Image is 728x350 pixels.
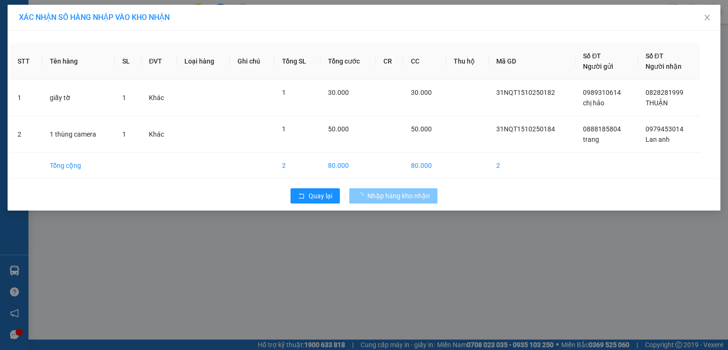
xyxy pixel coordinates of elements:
[583,89,621,96] span: 0989310614
[583,125,621,133] span: 0888185804
[489,43,575,80] th: Mã GD
[10,116,42,153] td: 2
[646,63,682,70] span: Người nhận
[19,13,170,22] span: XÁC NHẬN SỐ HÀNG NHẬP VÀO KHO NHẬN
[328,89,349,96] span: 30.000
[349,188,437,203] button: Nhập hàng kho nhận
[694,5,720,31] button: Close
[42,43,115,80] th: Tên hàng
[141,80,177,116] td: Khác
[320,43,375,80] th: Tổng cước
[403,153,446,179] td: 80.000
[583,52,601,60] span: Số ĐT
[115,43,141,80] th: SL
[282,125,286,133] span: 1
[646,136,670,143] span: Lan anh
[583,99,604,107] span: chị hảo
[583,136,599,143] span: trang
[42,80,115,116] td: giấy tờ
[403,43,446,80] th: CC
[122,130,126,138] span: 1
[42,116,115,153] td: 1 thùng camera
[703,14,711,21] span: close
[274,43,320,80] th: Tổng SL
[411,89,432,96] span: 30.000
[291,188,340,203] button: rollbackQuay lại
[309,191,332,201] span: Quay lại
[646,125,683,133] span: 0979453014
[646,52,664,60] span: Số ĐT
[357,193,367,199] span: loading
[274,153,320,179] td: 2
[411,125,432,133] span: 50.000
[141,43,177,80] th: ĐVT
[141,116,177,153] td: Khác
[230,43,274,80] th: Ghi chú
[298,193,305,200] span: rollback
[496,89,555,96] span: 31NQT1510250182
[646,99,668,107] span: THUẬN
[446,43,489,80] th: Thu hộ
[367,191,430,201] span: Nhập hàng kho nhận
[328,125,349,133] span: 50.000
[376,43,404,80] th: CR
[10,43,42,80] th: STT
[177,43,230,80] th: Loại hàng
[320,153,375,179] td: 80.000
[489,153,575,179] td: 2
[42,153,115,179] td: Tổng cộng
[10,80,42,116] td: 1
[583,63,613,70] span: Người gửi
[282,89,286,96] span: 1
[122,94,126,101] span: 1
[496,125,555,133] span: 31NQT1510250184
[646,89,683,96] span: 0828281999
